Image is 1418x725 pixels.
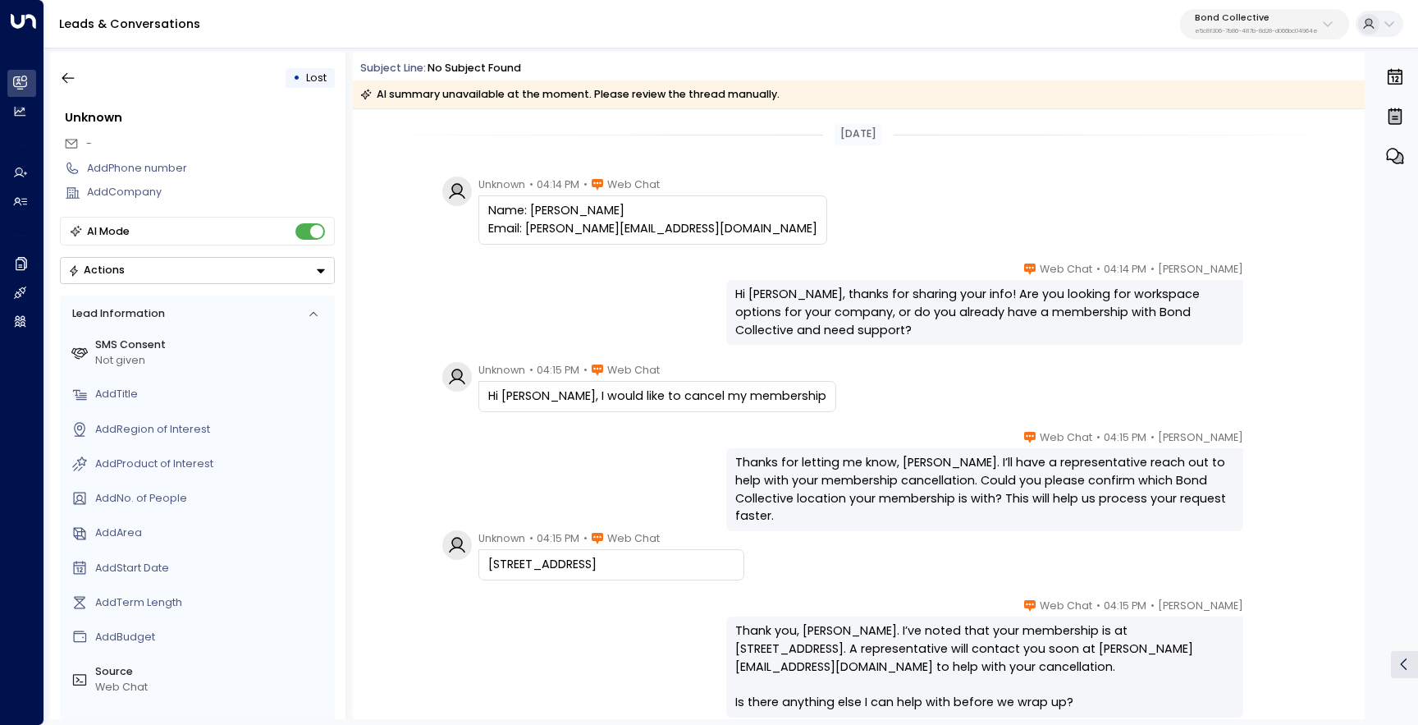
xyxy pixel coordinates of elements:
img: 74_headshot.jpg [1250,598,1279,627]
span: • [529,177,533,193]
div: AddProduct of Interest [95,457,329,472]
div: AddPhone number [87,161,335,177]
span: • [583,362,588,379]
img: 74_headshot.jpg [1250,261,1279,291]
div: Actions [68,264,125,277]
div: AddTitle [95,387,329,402]
span: • [583,177,588,193]
span: • [1096,261,1100,278]
span: • [1150,261,1155,278]
a: Leads & Conversations [59,16,200,32]
span: Lost [306,71,327,85]
span: • [1150,429,1155,446]
span: 04:14 PM [537,177,579,193]
span: Unknown [478,177,525,193]
div: AddArea [95,525,329,541]
span: Web Chat [1040,598,1092,614]
div: Thanks for letting me know, [PERSON_NAME]. I’ll have a representative reach out to help with your... [735,454,1234,525]
div: AddRegion of Interest [95,422,329,438]
div: AddCompany [87,185,335,200]
span: 04:15 PM [1104,598,1146,614]
div: AddTerm Length [95,595,329,611]
div: Name: [PERSON_NAME] Email: [PERSON_NAME][EMAIL_ADDRESS][DOMAIN_NAME] [488,202,817,237]
span: [PERSON_NAME] [1158,261,1243,278]
span: Web Chat [1040,429,1092,446]
span: [PERSON_NAME] [1158,429,1243,446]
div: AddStart Date [95,561,329,576]
span: [PERSON_NAME] [1158,598,1243,614]
p: e5c8f306-7b86-487b-8d28-d066bc04964e [1195,28,1318,34]
span: • [583,530,588,547]
span: Unknown [478,530,525,547]
span: Subject Line: [360,61,426,75]
img: 74_headshot.jpg [1250,429,1279,459]
div: AI summary unavailable at the moment. Please review the thread manually. [360,86,780,103]
div: Hi [PERSON_NAME], I would like to cancel my membership [488,388,826,406]
div: AddNo. of People [95,491,329,507]
div: AddBudget [95,630,329,645]
button: Actions [60,257,335,284]
div: Web Chat [95,680,329,695]
div: Lead Information [66,306,164,322]
span: Web Chat [607,177,660,193]
span: Web Chat [1040,261,1092,278]
span: Web Chat [607,530,660,547]
div: Button group with a nested menu [60,257,335,284]
label: Source [95,664,329,680]
span: - [86,136,92,150]
div: [DATE] [835,124,882,145]
span: • [529,362,533,379]
label: SMS Consent [95,337,329,353]
div: Unknown [65,109,335,127]
div: [STREET_ADDRESS] [488,556,734,574]
span: 04:15 PM [1104,429,1146,446]
button: Bond Collectivee5c8f306-7b86-487b-8d28-d066bc04964e [1180,9,1349,39]
span: 04:15 PM [537,530,579,547]
span: • [1150,598,1155,614]
p: Bond Collective [1195,13,1318,23]
div: Thank you, [PERSON_NAME]. I’ve noted that your membership is at [STREET_ADDRESS]. A representativ... [735,622,1234,711]
span: Unknown [478,362,525,379]
div: Hi [PERSON_NAME], thanks for sharing your info! Are you looking for workspace options for your co... [735,286,1234,339]
div: • [293,65,300,91]
div: Not given [95,353,329,369]
span: • [1096,598,1100,614]
span: Web Chat [607,362,660,379]
span: • [529,530,533,547]
span: 04:14 PM [1104,261,1146,278]
div: AI Mode [87,223,130,240]
span: • [1096,429,1100,446]
span: 04:15 PM [537,362,579,379]
div: No subject found [428,61,521,76]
